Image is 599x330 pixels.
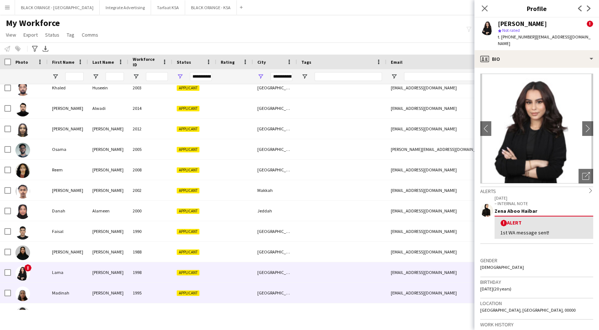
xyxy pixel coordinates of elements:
span: Applicant [177,126,199,132]
span: City [257,59,266,65]
span: Export [23,31,38,38]
div: 2000 [128,201,172,221]
img: Jeehan Ahmed [15,245,30,260]
div: [PERSON_NAME] [498,21,547,27]
span: [DATE] (20 years) [480,286,511,292]
div: [PERSON_NAME] [48,180,88,200]
span: Workforce ID [133,56,159,67]
span: ! [500,220,507,226]
span: | [EMAIL_ADDRESS][DOMAIN_NAME] [498,34,591,46]
div: 2014 [128,98,172,118]
div: 1st WA message sent! [500,229,587,236]
app-action-btn: Export XLSX [41,44,50,53]
input: Email Filter Input [404,72,529,81]
a: Comms [79,30,101,40]
h3: Birthday [480,279,593,285]
input: Tags Filter Input [315,72,382,81]
button: Tarfaat KSA [151,0,185,15]
div: [PERSON_NAME] [88,303,128,323]
img: Ahmed Ahmed [15,184,30,199]
span: Applicant [177,290,199,296]
span: Status [177,59,191,65]
button: Open Filter Menu [92,73,99,80]
div: [PERSON_NAME] [88,160,128,180]
div: [EMAIL_ADDRESS][DOMAIN_NAME] [386,119,533,139]
div: Faisal [48,221,88,241]
h3: Work history [480,321,593,328]
img: Ola Ahmed [15,122,30,137]
a: Status [42,30,62,40]
span: Applicant [177,270,199,275]
span: Email [391,59,403,65]
img: Khaled Huseein [15,81,30,96]
span: Applicant [177,85,199,91]
button: Open Filter Menu [177,73,183,80]
div: [PERSON_NAME] [48,242,88,262]
button: Open Filter Menu [301,73,308,80]
span: View [6,31,16,38]
button: BLACK ORANGE - [GEOGRAPHIC_DATA] [15,0,100,15]
div: [GEOGRAPHIC_DATA]- [GEOGRAPHIC_DATA] [253,119,297,139]
button: Open Filter Menu [133,73,139,80]
button: Open Filter Menu [257,73,264,80]
button: Open Filter Menu [391,73,397,80]
div: [PERSON_NAME] [48,119,88,139]
a: Tag [64,30,77,40]
span: t. [PHONE_NUMBER] [498,34,536,40]
div: [PERSON_NAME] [88,221,128,241]
div: [PERSON_NAME] [88,242,128,262]
div: [GEOGRAPHIC_DATA] [253,98,297,118]
span: [GEOGRAPHIC_DATA], [GEOGRAPHIC_DATA], 00000 [480,307,576,313]
div: Open photos pop-in [578,169,593,183]
div: Huseein [88,78,128,98]
span: Applicant [177,249,199,255]
img: Lama Abdullah [15,266,30,281]
div: [EMAIL_ADDRESS][DOMAIN_NAME] [386,180,533,200]
div: 2012 [128,119,172,139]
img: Crew avatar or photo [480,74,593,183]
div: 1990 [128,221,172,241]
div: [EMAIL_ADDRESS][DOMAIN_NAME] [386,303,533,323]
div: [GEOGRAPHIC_DATA] [253,78,297,98]
a: View [3,30,19,40]
span: Rating [221,59,235,65]
div: [EMAIL_ADDRESS][DOMAIN_NAME] [386,262,533,282]
div: [GEOGRAPHIC_DATA] [253,160,297,180]
div: Alwadi [88,98,128,118]
div: Makkah [253,180,297,200]
div: Madinah [48,283,88,303]
img: Omnyah Salah [15,307,30,322]
img: Reem Ali [15,163,30,178]
div: [GEOGRAPHIC_DATA] [253,139,297,159]
div: 1998 [128,262,172,282]
div: Alameen [88,201,128,221]
div: Danah [48,201,88,221]
span: Photo [15,59,28,65]
h3: Gender [480,257,593,264]
div: [GEOGRAPHIC_DATA] [253,221,297,241]
div: Khaled [48,78,88,98]
div: [PERSON_NAME] [88,283,128,303]
img: Danah Alameen [15,204,30,219]
div: [EMAIL_ADDRESS][DOMAIN_NAME] [386,221,533,241]
span: Last Name [92,59,114,65]
div: [PERSON_NAME] [88,180,128,200]
span: Status [45,31,59,38]
p: – INTERNAL NOTE [495,201,593,206]
div: Osama [48,139,88,159]
div: 2008 [128,160,172,180]
button: BLACK ORANGE - KSA [185,0,237,15]
span: My Workforce [6,18,60,29]
span: Not rated [502,27,520,33]
span: ! [587,21,593,27]
div: 1995 [128,283,172,303]
img: Madinah Ibrahim [15,286,30,301]
img: Osama Ahmed [15,143,30,157]
span: ! [24,264,32,271]
h3: Profile [474,4,599,13]
input: Last Name Filter Input [106,72,124,81]
span: Applicant [177,167,199,173]
img: Mohammad jad Alwadi [15,102,30,116]
div: [PERSON_NAME] [88,139,128,159]
span: Applicant [177,106,199,111]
